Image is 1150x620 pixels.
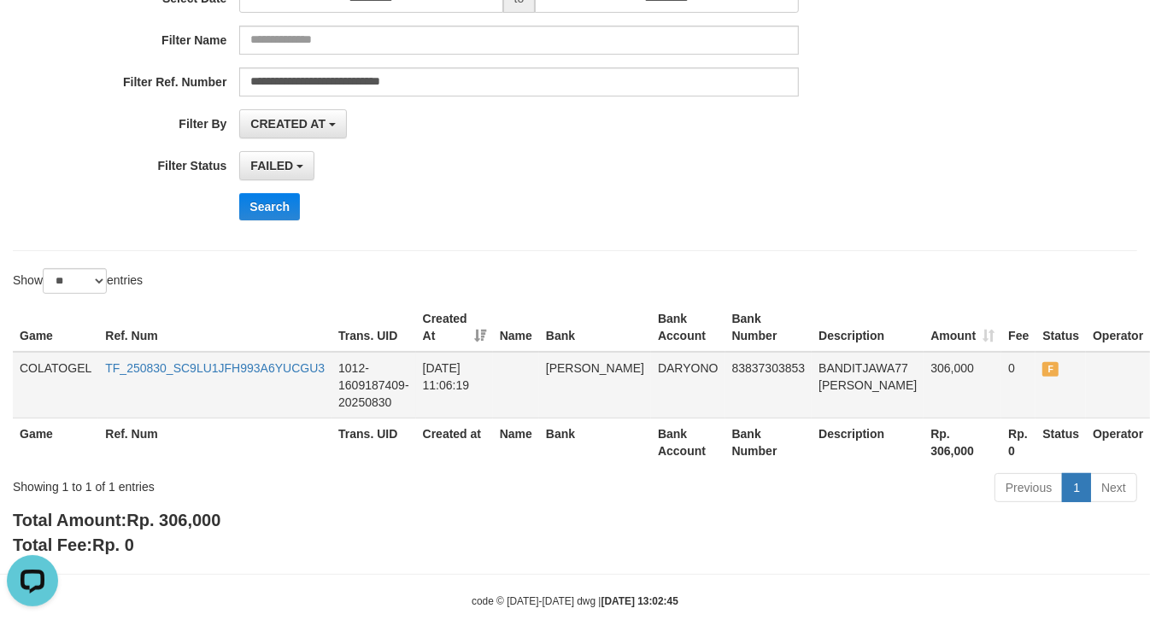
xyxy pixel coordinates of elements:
[250,117,326,131] span: CREATED AT
[13,418,98,466] th: Game
[416,418,493,466] th: Created at
[1001,352,1036,418] td: 0
[98,303,332,352] th: Ref. Num
[493,418,539,466] th: Name
[250,159,293,173] span: FAILED
[1086,303,1150,352] th: Operator
[13,511,220,529] b: Total Amount:
[239,193,300,220] button: Search
[601,595,678,607] strong: [DATE] 13:02:45
[812,418,924,466] th: Description
[13,303,98,352] th: Game
[651,303,725,352] th: Bank Account
[1036,303,1086,352] th: Status
[13,268,143,294] label: Show entries
[812,352,924,418] td: BANDITJAWA77 [PERSON_NAME]
[105,361,325,375] a: TF_250830_SC9LU1JFH993A6YUCGU3
[725,303,813,352] th: Bank Number
[416,352,493,418] td: [DATE] 11:06:19
[13,471,466,495] div: Showing 1 to 1 of 1 entries
[92,535,134,554] span: Rp. 0
[995,473,1063,502] a: Previous
[416,303,493,352] th: Created At: activate to sort column ascending
[1036,418,1086,466] th: Status
[539,303,651,352] th: Bank
[1001,303,1036,352] th: Fee
[98,418,332,466] th: Ref. Num
[1086,418,1150,466] th: Operator
[539,352,651,418] td: [PERSON_NAME]
[7,7,58,58] button: Open LiveChat chat widget
[539,418,651,466] th: Bank
[725,352,813,418] td: 83837303853
[493,303,539,352] th: Name
[924,352,1001,418] td: 306,000
[239,151,314,180] button: FAILED
[924,418,1001,466] th: Rp. 306,000
[725,418,813,466] th: Bank Number
[43,268,107,294] select: Showentries
[1042,362,1059,377] span: FAILED
[13,535,134,554] b: Total Fee:
[472,595,678,607] small: code © [DATE]-[DATE] dwg |
[924,303,1001,352] th: Amount: activate to sort column ascending
[1062,473,1091,502] a: 1
[651,418,725,466] th: Bank Account
[1001,418,1036,466] th: Rp. 0
[332,352,416,418] td: 1012-1609187409-20250830
[239,109,347,138] button: CREATED AT
[126,511,220,529] span: Rp. 306,000
[651,352,725,418] td: DARYONO
[332,303,416,352] th: Trans. UID
[332,418,416,466] th: Trans. UID
[812,303,924,352] th: Description
[1090,473,1137,502] a: Next
[13,352,98,418] td: COLATOGEL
